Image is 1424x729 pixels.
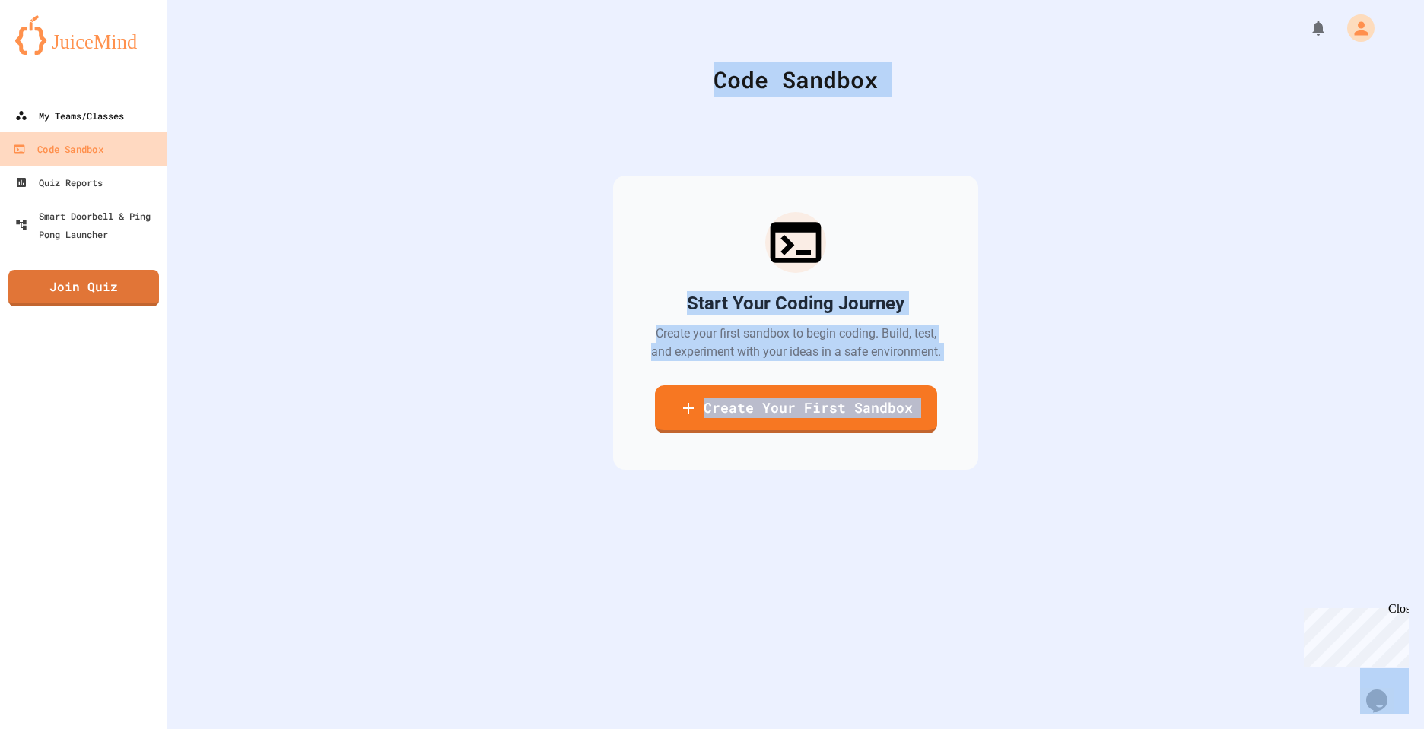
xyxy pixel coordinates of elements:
[205,62,1386,97] div: Code Sandbox
[13,140,103,159] div: Code Sandbox
[15,15,152,55] img: logo-orange.svg
[6,6,105,97] div: Chat with us now!Close
[8,270,159,306] a: Join Quiz
[650,325,942,361] p: Create your first sandbox to begin coding. Build, test, and experiment with your ideas in a safe ...
[1298,602,1409,667] iframe: chat widget
[15,207,161,243] div: Smart Doorbell & Ping Pong Launcher
[15,106,124,125] div: My Teams/Classes
[655,385,937,433] a: Create Your First Sandbox
[1331,11,1378,46] div: My Account
[1281,15,1331,41] div: My Notifications
[15,173,103,192] div: Quiz Reports
[687,291,904,315] h2: Start Your Coding Journey
[1360,668,1409,714] iframe: chat widget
